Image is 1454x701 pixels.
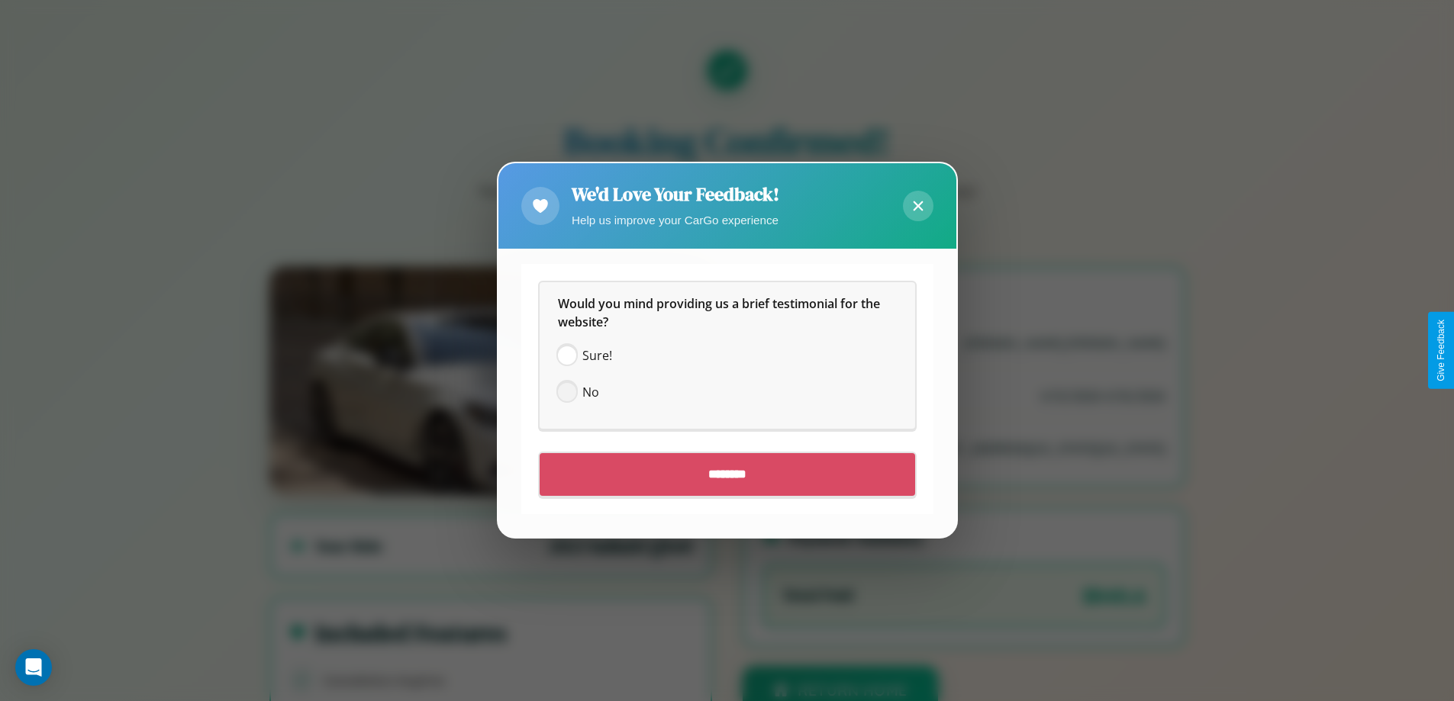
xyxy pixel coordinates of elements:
h2: We'd Love Your Feedback! [572,182,779,207]
span: No [582,384,599,402]
span: Sure! [582,347,612,365]
div: Give Feedback [1436,320,1446,381]
p: Help us improve your CarGo experience [572,210,779,230]
span: Would you mind providing us a brief testimonial for the website? [558,296,883,331]
div: Open Intercom Messenger [15,649,52,686]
